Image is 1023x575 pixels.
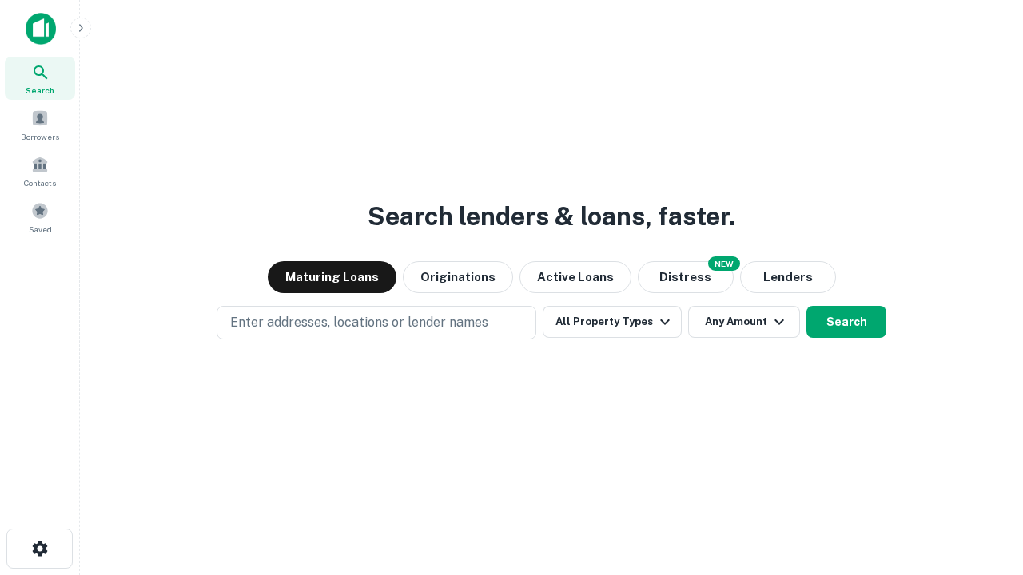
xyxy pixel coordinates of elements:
[688,306,800,338] button: Any Amount
[638,261,734,293] button: Search distressed loans with lien and other non-mortgage details.
[403,261,513,293] button: Originations
[708,256,740,271] div: NEW
[543,306,682,338] button: All Property Types
[26,13,56,45] img: capitalize-icon.png
[368,197,735,236] h3: Search lenders & loans, faster.
[740,261,836,293] button: Lenders
[5,103,75,146] a: Borrowers
[29,223,52,236] span: Saved
[26,84,54,97] span: Search
[24,176,56,189] span: Contacts
[268,261,396,293] button: Maturing Loans
[5,196,75,239] a: Saved
[5,149,75,192] a: Contacts
[21,130,59,143] span: Borrowers
[943,447,1023,524] iframe: Chat Widget
[5,57,75,100] a: Search
[519,261,631,293] button: Active Loans
[230,313,488,332] p: Enter addresses, locations or lender names
[217,306,536,339] button: Enter addresses, locations or lender names
[806,306,886,338] button: Search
